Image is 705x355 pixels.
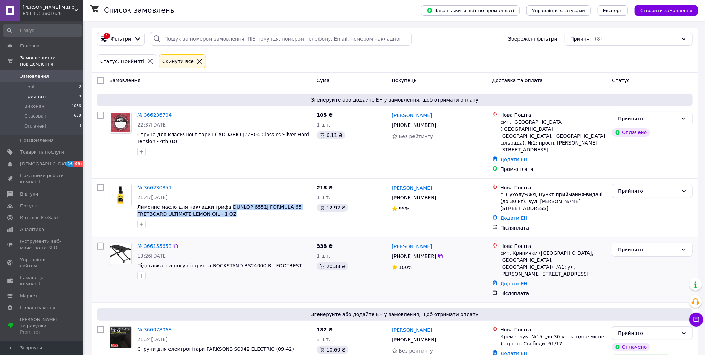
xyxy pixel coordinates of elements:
span: Без рейтингу [399,348,433,354]
input: Пошук [3,24,82,37]
span: 3 [79,123,81,129]
h1: Список замовлень [104,6,174,15]
span: 182 ₴ [317,327,333,332]
span: Без рейтингу [399,133,433,139]
div: Cкинути все [161,58,195,65]
span: 0 [79,84,81,90]
div: смт. [GEOGRAPHIC_DATA] ([GEOGRAPHIC_DATA], [GEOGRAPHIC_DATA]. [GEOGRAPHIC_DATA] сільрада), №1: пр... [501,119,607,153]
a: Додати ЕН [501,281,528,286]
span: 13:26[DATE] [137,253,168,259]
div: Статус: Прийняті [99,58,146,65]
span: 1 шт. [317,122,330,128]
div: Пром-оплата [501,166,607,173]
a: Фото товару [110,184,132,206]
div: Прийнято [618,115,678,122]
span: Аналітика [20,226,44,233]
input: Пошук за номером замовлення, ПІБ покупця, номером телефону, Email, номером накладної [150,32,412,46]
div: Нова Пошта [501,243,607,250]
span: 1 шт. [317,194,330,200]
div: Оплачено [612,128,650,137]
span: [PHONE_NUMBER] [392,122,436,128]
span: 22:37[DATE] [137,122,168,128]
span: 4036 [71,103,81,110]
a: Підставка під ногу гітариста ROCKSTAND RS24000 B - FOOTREST [137,263,302,268]
button: Створити замовлення [635,5,698,16]
span: Нові [24,84,34,90]
div: Прийнято [618,329,678,337]
span: Завантажити звіт по пром-оплаті [427,7,514,14]
div: 20.38 ₴ [317,262,348,270]
a: [PERSON_NAME] [392,184,432,191]
span: 99+ [74,161,85,167]
span: [PHONE_NUMBER] [392,195,436,200]
div: Нова Пошта [501,184,607,191]
img: Фото товару [110,244,131,263]
a: [PERSON_NAME] [392,243,432,250]
span: 16 [66,161,74,167]
span: Управління сайтом [20,257,64,269]
div: Післяплата [501,224,607,231]
span: Покупець [392,78,417,83]
div: Ваш ID: 3601620 [23,10,83,17]
span: [DEMOGRAPHIC_DATA] [20,161,71,167]
span: Головна [20,43,40,49]
span: Повідомлення [20,137,54,144]
span: Управління статусами [532,8,585,13]
a: [PERSON_NAME] [392,112,432,119]
span: Прийняті [24,94,46,100]
span: Скасовані [24,113,48,119]
span: 21:24[DATE] [137,337,168,342]
div: смт. Кринички ([GEOGRAPHIC_DATA], [GEOGRAPHIC_DATA]. [GEOGRAPHIC_DATA]), №1: ул. [PERSON_NAME][ST... [501,250,607,277]
div: Оплачено [612,343,650,351]
div: Нова Пошта [501,326,607,333]
span: Інструменти веб-майстра та SEO [20,238,64,251]
div: 6.11 ₴ [317,131,345,139]
span: Leo Music [23,4,75,10]
img: Фото товару [110,184,131,206]
a: Фото товару [110,112,132,134]
a: Струна для класичної гітари D`ADDARIO J27H04 Classics Silver Hard Tension - 4th (D) [137,132,309,144]
div: Нова Пошта [501,112,607,119]
img: Фото товару [110,327,131,348]
span: [PERSON_NAME] та рахунки [20,317,64,336]
span: Замовлення [110,78,140,83]
div: Prom топ [20,329,64,335]
button: Чат з покупцем [689,313,703,327]
span: Товари та послуги [20,149,64,155]
button: Управління статусами [526,5,591,16]
a: Фото товару [110,243,132,265]
span: Оплачені [24,123,46,129]
span: [PHONE_NUMBER] [392,337,436,343]
span: Відгуки [20,191,38,197]
span: Показники роботи компанії [20,173,64,185]
a: Лимонне масло для накладки грифа DUNLOP 6551J FORMULA 65 FRETBOARD ULTIMATE LEMON OIL - 1 OZ [137,204,302,217]
span: Замовлення [20,73,49,79]
span: (8) [595,36,602,42]
span: 1 шт. [317,253,330,259]
span: Налаштування [20,305,55,311]
button: Завантажити звіт по пром-оплаті [421,5,520,16]
span: 8 [79,94,81,100]
a: № 366230851 [137,185,172,190]
div: с. Сухолужжя, Пункт приймання-видачі (до 30 кг): вул. [PERSON_NAME][STREET_ADDRESS] [501,191,607,212]
a: № 366155653 [137,243,172,249]
span: 338 ₴ [317,243,333,249]
a: № 366236704 [137,112,172,118]
div: Прийнято [618,246,678,253]
div: Післяплата [501,290,607,297]
span: Покупці [20,203,39,209]
span: 95% [399,206,410,211]
span: Маркет [20,293,38,299]
span: 100% [399,265,413,270]
span: 105 ₴ [317,112,333,118]
span: 21:47[DATE] [137,194,168,200]
span: Cума [317,78,330,83]
span: Прийняті [571,35,594,42]
span: Статус [612,78,630,83]
span: Виконані [24,103,46,110]
a: № 366078068 [137,327,172,332]
span: 218 ₴ [317,185,333,190]
a: Фото товару [110,326,132,348]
